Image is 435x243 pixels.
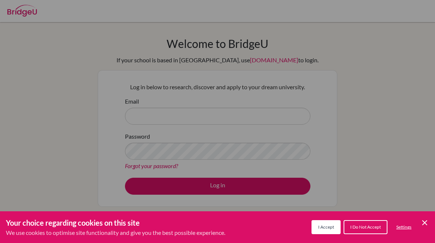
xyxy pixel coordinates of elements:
span: I Do Not Accept [350,224,381,230]
button: I Accept [312,220,341,234]
p: We use cookies to optimise site functionality and give you the best possible experience. [6,228,225,237]
h3: Your choice regarding cookies on this site [6,217,225,228]
button: I Do Not Accept [344,220,387,234]
button: Save and close [420,218,429,227]
button: Settings [390,221,417,233]
span: Settings [396,224,411,230]
span: I Accept [318,224,334,230]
